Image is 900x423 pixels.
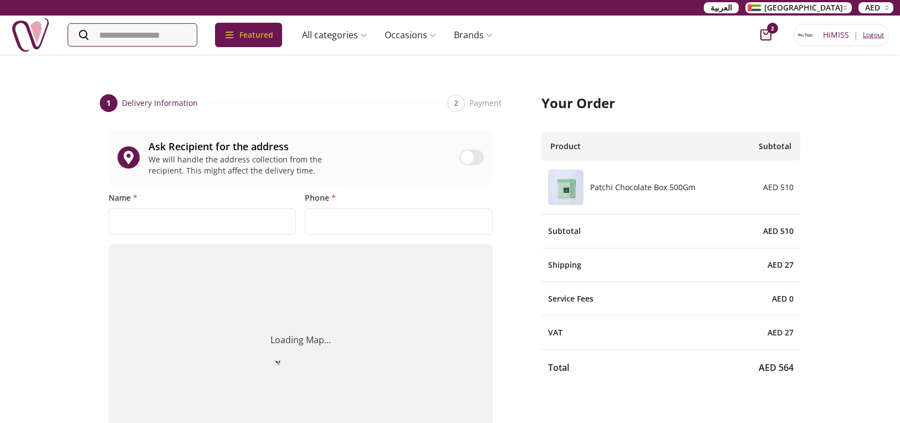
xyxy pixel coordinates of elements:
[447,94,502,112] button: 2Payment
[853,28,858,42] span: |
[768,327,794,338] span: AED 27
[445,24,502,46] a: Brands
[759,141,791,152] span: Subtotal
[469,98,502,109] span: Payment
[550,141,581,152] span: Product
[541,248,800,282] div: Shipping
[305,194,492,202] label: Phone
[293,24,376,46] a: All categories
[270,333,331,346] p: Loading Map...
[767,23,778,34] span: 2
[11,16,50,54] img: Nigwa-uae-gifts
[541,215,800,248] div: Subtotal
[584,182,696,193] h6: Patchi Chocolate Box 500Gm
[541,316,800,350] div: VAT
[109,194,296,202] label: Name
[149,154,330,176] div: We will handle the address collection from the recipient. This might affect the delivery time.
[270,351,287,368] img: Loading
[760,29,771,40] button: cart-button
[763,226,794,237] span: AED 510
[541,94,800,112] h2: Your Order
[759,182,794,193] div: AED 510
[122,98,198,109] span: Delivery Information
[549,170,583,205] img: 1745056654719.jpg
[376,24,445,46] a: Occasions
[100,94,198,112] button: 1Delivery Information
[863,30,884,39] button: Logout
[215,23,282,47] div: Featured
[541,350,800,374] div: Total
[748,4,761,11] img: Arabic_dztd3n.png
[764,2,843,13] span: [GEOGRAPHIC_DATA]
[858,2,893,13] button: AED
[710,2,732,13] span: العربية
[447,94,465,112] div: 2
[772,293,794,304] span: AED 0
[759,361,794,374] span: AED 564
[149,139,451,154] div: Ask Recipient for the address
[823,29,849,40] span: Hi MISS
[865,2,880,13] span: AED
[796,26,814,44] img: User Avatar
[541,282,800,316] div: Service Fees
[68,24,197,46] input: Search
[768,259,794,271] span: AED 27
[100,94,117,112] div: 1
[745,2,852,13] button: [GEOGRAPHIC_DATA]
